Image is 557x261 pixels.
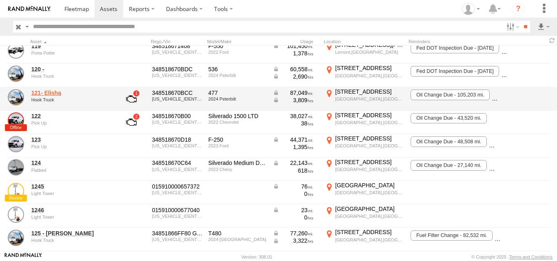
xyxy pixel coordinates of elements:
a: 1245 [31,183,111,190]
a: View Asset Details [8,66,24,82]
div: undefined [31,144,111,149]
div: [GEOGRAPHIC_DATA] [335,205,404,213]
div: [GEOGRAPHIC_DATA],[GEOGRAPHIC_DATA] [335,237,404,243]
div: Data from Vehicle CANbus [273,66,314,73]
div: 348518670BDC [152,66,203,73]
a: View Asset Details [8,112,24,129]
div: 2022 Chevrolet [208,120,267,125]
label: Click to View Current Location [324,64,405,86]
a: 120 - [31,66,111,73]
div: 2023 Chevy [208,167,267,172]
div: 0 [273,214,314,221]
div: [GEOGRAPHIC_DATA],[GEOGRAPHIC_DATA] [335,73,404,79]
div: 1,378 [273,50,314,57]
a: View Asset Details [8,230,24,246]
div: T480 [208,230,267,237]
div: [GEOGRAPHIC_DATA],[GEOGRAPHIC_DATA] [335,120,404,125]
label: Click to View Current Location [324,88,405,110]
div: 5F13D1018S1001246 [152,214,203,219]
label: Export results as... [537,21,550,33]
div: Data from Vehicle CANbus [273,73,314,80]
div: 015910000677040 [152,206,203,214]
div: Data from Vehicle CANbus [273,136,314,143]
div: 2024 Kenworth [208,237,267,242]
div: [GEOGRAPHIC_DATA],[GEOGRAPHIC_DATA] [335,213,404,219]
div: 2024 Peterbilt [208,73,267,78]
div: 618 [273,167,314,174]
div: © Copyright 2025 - [471,254,553,259]
div: [STREET_ADDRESS] [335,88,404,95]
div: 1,395 [273,143,314,151]
div: 5F13D1016S1001245 [152,190,203,195]
span: Oil Change Due - 105,203 mi. [411,90,490,100]
a: Terms and Conditions [509,254,553,259]
div: 38 [273,120,314,127]
a: 125 - [PERSON_NAME] [31,230,111,237]
div: Location [324,39,405,44]
a: View Asset Details [8,136,24,152]
span: Refresh [547,37,557,44]
div: F-250 [208,136,267,143]
a: 124 [31,159,111,167]
div: undefined [31,74,111,79]
div: 348518670BCC [152,89,203,97]
div: undefined [31,191,111,196]
div: [STREET_ADDRESS] [335,228,404,236]
div: 348518670D18 [152,136,203,143]
div: Data from Vehicle CANbus [273,237,314,244]
a: View Asset Details [8,42,24,59]
div: Data from Vehicle CANbus [273,97,314,104]
div: [GEOGRAPHIC_DATA],[GEOGRAPHIC_DATA] [335,143,404,149]
div: 2NPKHM6X2RM602713 [152,97,203,101]
div: [GEOGRAPHIC_DATA] [335,182,404,189]
div: [STREET_ADDRESS] [335,112,404,119]
div: 34851866FF80 GX6 [152,230,203,237]
div: undefined [31,238,111,243]
label: Click to View Current Location [324,41,405,63]
div: 38,027 [273,112,314,120]
a: 123 [31,136,111,143]
div: 348518670C64 [152,159,203,167]
div: Silverado Medium Duty (GM515) [208,159,267,167]
a: View Asset with Fault/s [116,89,146,109]
a: View Asset Details [8,183,24,199]
div: Model/Make [207,39,268,44]
div: 2NK5LJ0X5RM369872 [152,237,203,242]
div: [GEOGRAPHIC_DATA],[GEOGRAPHIC_DATA] [335,167,404,172]
div: F-550 [208,42,267,50]
div: 477 [208,89,267,97]
label: Click to View Current Location [324,205,405,227]
div: 1HTKHPVM4PH749212 [152,167,203,172]
div: undefined [31,121,111,125]
div: Ed Pruneda [459,3,483,15]
div: [STREET_ADDRESS] [335,135,404,142]
i: ? [512,2,525,15]
div: [GEOGRAPHIC_DATA],[GEOGRAPHIC_DATA] [335,96,404,102]
div: undefined [31,215,111,219]
div: Silverado 1500 LTD [208,112,267,120]
div: Rego./Vin [151,39,204,44]
div: 1FTBF2BA4PED65237 [152,143,203,148]
label: Click to View Current Location [324,112,405,134]
div: [STREET_ADDRESS] [335,64,404,72]
div: 2023 Ford [208,143,267,148]
a: Visit our Website [4,253,42,261]
div: undefined [31,97,111,102]
div: Data from Vehicle CANbus [273,230,314,237]
div: 0 [273,190,314,197]
label: Click to View Current Location [324,182,405,204]
div: undefined [31,50,111,55]
a: View Asset with Fault/s [116,112,146,132]
a: 1246 [31,206,111,214]
div: Data from Vehicle CANbus [273,89,314,97]
div: Usage [272,39,320,44]
a: View Asset Details [8,89,24,105]
div: 3GCNWAED2NG205134 [152,120,203,125]
span: Oil Change Due - 27,140 mi. [411,160,487,171]
span: Oil Change Due - 48,508 mi. [411,136,487,147]
div: Data from Vehicle CANbus [273,42,314,50]
a: View Asset Details [8,206,24,223]
span: Fuel Filter Change - 82,532 mi. [411,230,493,241]
div: Reminders [409,39,481,44]
span: Fed DOT Inspection Due - 11/01/2025 [411,43,499,53]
